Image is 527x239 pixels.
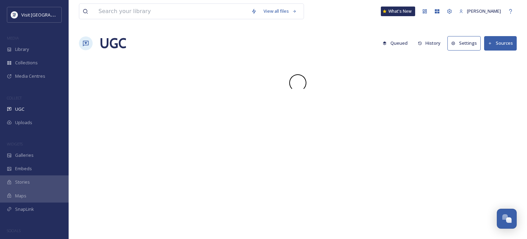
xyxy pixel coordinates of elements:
[15,119,32,126] span: Uploads
[7,35,19,41] span: MEDIA
[99,33,126,54] a: UGC
[7,141,23,146] span: WIDGETS
[15,46,29,53] span: Library
[414,36,444,50] button: History
[7,95,22,100] span: COLLECT
[497,209,517,229] button: Open Chat
[15,73,45,79] span: Media Centres
[381,7,415,16] a: What's New
[15,106,24,112] span: UGC
[15,165,32,172] span: Embeds
[447,36,484,50] a: Settings
[7,228,21,233] span: SOCIALS
[467,8,501,14] span: [PERSON_NAME]
[15,59,38,66] span: Collections
[15,179,30,185] span: Stories
[15,193,26,199] span: Maps
[95,4,248,19] input: Search your library
[260,4,300,18] a: View all files
[456,4,504,18] a: [PERSON_NAME]
[379,36,414,50] a: Queued
[484,36,517,50] button: Sources
[15,206,34,213] span: SnapLink
[379,36,411,50] button: Queued
[447,36,481,50] button: Settings
[21,11,74,18] span: Visit [GEOGRAPHIC_DATA]
[414,36,448,50] a: History
[15,152,34,159] span: Galleries
[11,11,18,18] img: Untitled%20design%20%2897%29.png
